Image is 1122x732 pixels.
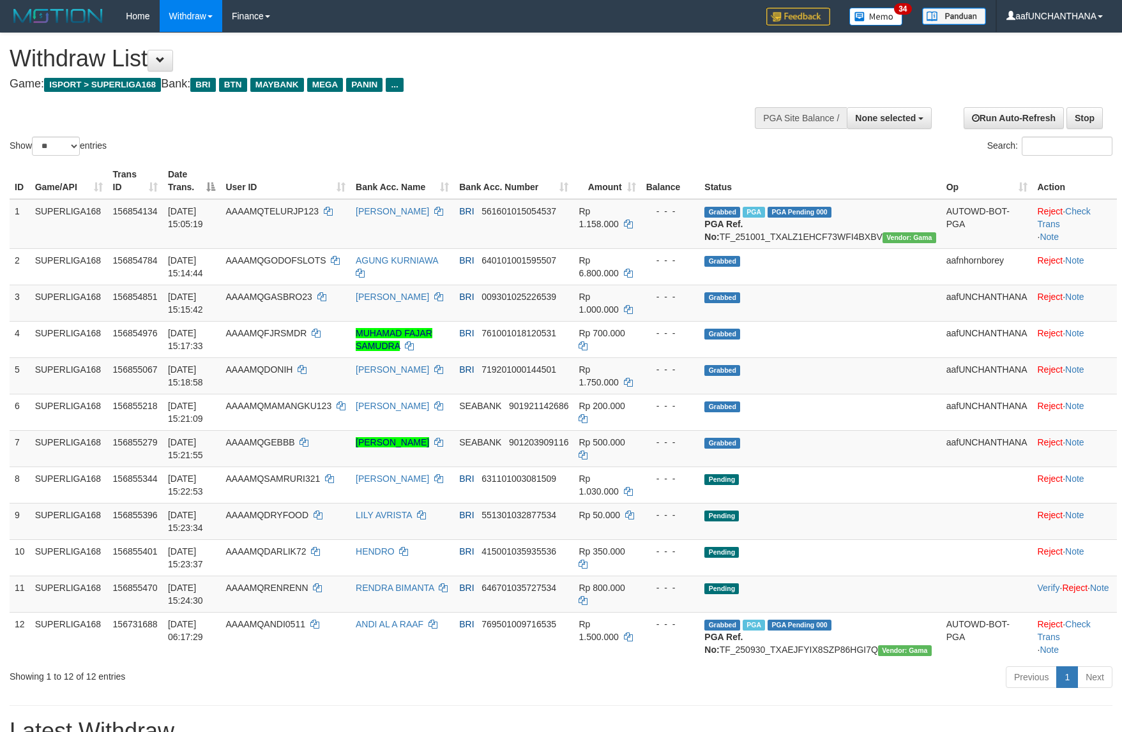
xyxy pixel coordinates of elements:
th: Amount: activate to sort column ascending [573,163,641,199]
span: Rp 1.158.000 [579,206,618,229]
td: SUPERLIGA168 [30,576,108,612]
span: Copy 761001018120531 to clipboard [481,328,556,338]
span: [DATE] 15:22:53 [168,474,203,497]
td: SUPERLIGA168 [30,394,108,430]
a: Reject [1038,401,1063,411]
span: [DATE] 15:21:09 [168,401,203,424]
th: Balance [641,163,700,199]
div: - - - [646,205,695,218]
span: Rp 1.030.000 [579,474,618,497]
td: AUTOWD-BOT-PGA [941,612,1033,661]
td: SUPERLIGA168 [30,539,108,576]
th: Date Trans.: activate to sort column descending [163,163,220,199]
span: Rp 1.500.000 [579,619,618,642]
a: Reject [1038,328,1063,338]
span: BTN [219,78,247,92]
a: Note [1065,255,1084,265]
span: Copy 415001035935536 to clipboard [481,546,556,556]
a: Verify [1038,583,1060,593]
td: SUPERLIGA168 [30,357,108,394]
a: Note [1065,364,1084,375]
span: Grabbed [704,292,740,303]
th: User ID: activate to sort column ascending [220,163,351,199]
th: Action [1033,163,1118,199]
span: BRI [459,292,474,302]
a: Note [1040,645,1059,655]
span: [DATE] 15:23:37 [168,546,203,569]
span: [DATE] 15:14:44 [168,255,203,278]
span: AAAAMQRENRENN [225,583,308,593]
th: Bank Acc. Number: activate to sort column ascending [454,163,573,199]
a: Reject [1038,255,1063,265]
td: · [1033,357,1118,394]
div: - - - [646,363,695,376]
a: Note [1065,474,1084,484]
span: Rp 700.000 [579,328,625,338]
span: Rp 800.000 [579,583,625,593]
th: Trans ID: activate to sort column ascending [108,163,163,199]
span: Copy 640101001595507 to clipboard [481,255,556,265]
div: - - - [646,327,695,340]
span: [DATE] 15:15:42 [168,292,203,315]
span: Pending [704,583,739,594]
span: Rp 50.000 [579,510,620,520]
a: Check Trans [1038,206,1091,229]
span: 156855396 [113,510,158,520]
span: 34 [894,3,911,15]
td: 5 [10,357,30,394]
span: 156854784 [113,255,158,265]
span: BRI [459,364,474,375]
a: Note [1065,401,1084,411]
select: Showentries [32,137,80,156]
a: Reject [1038,510,1063,520]
span: BRI [190,78,215,92]
a: [PERSON_NAME] [356,364,429,375]
span: Rp 1.000.000 [579,292,618,315]
div: - - - [646,436,695,449]
td: 7 [10,430,30,467]
a: Reject [1038,364,1063,375]
a: AGUNG KURNIAWA [356,255,438,265]
span: SEABANK [459,401,501,411]
span: Copy 719201000144501 to clipboard [481,364,556,375]
td: SUPERLIGA168 [30,430,108,467]
div: - - - [646,290,695,303]
a: [PERSON_NAME] [356,474,429,484]
a: Reject [1038,619,1063,629]
th: Game/API: activate to sort column ascending [30,163,108,199]
label: Show entries [10,137,107,156]
a: Note [1040,232,1059,242]
a: LILY AVRISTA [356,510,412,520]
td: aafUNCHANTHANA [941,394,1033,430]
h1: Withdraw List [10,46,735,71]
b: PGA Ref. No: [704,219,743,242]
th: Bank Acc. Name: activate to sort column ascending [351,163,454,199]
td: 1 [10,199,30,249]
a: Check Trans [1038,619,1091,642]
span: 156854851 [113,292,158,302]
span: Copy 769501009716535 to clipboard [481,619,556,629]
td: 3 [10,285,30,321]
td: TF_251001_TXALZ1EHCF73WFI4BXBV [699,199,941,249]
td: 6 [10,394,30,430]
span: Copy 561601015054537 to clipboard [481,206,556,216]
a: Stop [1066,107,1103,129]
td: SUPERLIGA168 [30,199,108,249]
div: Showing 1 to 12 of 12 entries [10,665,458,683]
span: Vendor URL: https://trx31.1velocity.biz [878,645,932,656]
span: Grabbed [704,207,740,218]
span: Copy 009301025226539 to clipboard [481,292,556,302]
span: [DATE] 06:17:29 [168,619,203,642]
div: - - - [646,400,695,412]
span: AAAAMQTELURJP123 [225,206,319,216]
span: [DATE] 15:23:34 [168,510,203,533]
span: Rp 200.000 [579,401,625,411]
span: Grabbed [704,620,740,631]
div: - - - [646,509,695,521]
td: 9 [10,503,30,539]
span: Copy 631101003081509 to clipboard [481,474,556,484]
a: Run Auto-Refresh [964,107,1064,129]
td: aafUNCHANTHANA [941,430,1033,467]
th: Status [699,163,941,199]
span: BRI [459,328,474,338]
